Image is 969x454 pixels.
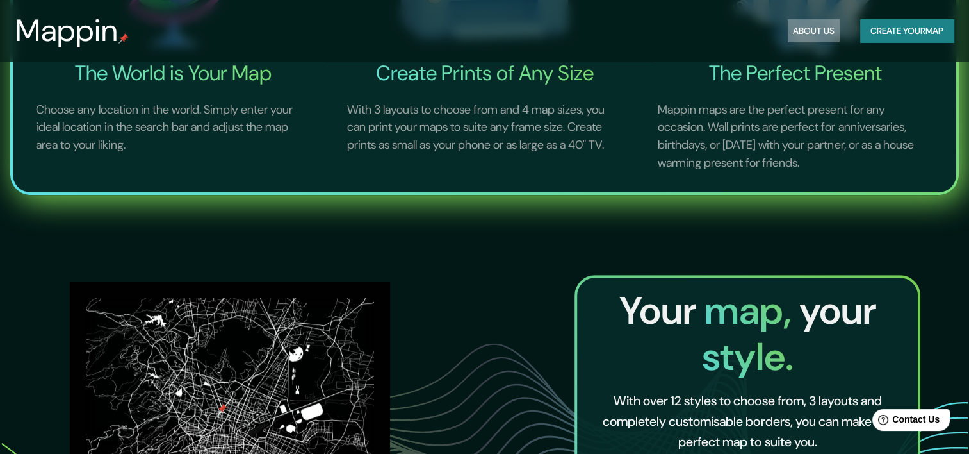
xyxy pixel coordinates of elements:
[642,60,949,86] h4: The Perfect Present
[702,332,794,382] span: style.
[20,86,327,170] p: Choose any location in the world. Simply enter your ideal location in the search bar and adjust t...
[587,288,908,380] h2: Your your
[15,13,118,49] h3: Mappin
[704,285,799,336] span: map,
[855,404,955,440] iframe: Help widget launcher
[332,86,638,170] p: With 3 layouts to choose from and 4 map sizes, you can print your maps to suite any frame size. C...
[118,33,129,44] img: mappin-pin
[20,60,327,86] h4: The World is Your Map
[598,391,897,452] h6: With over 12 styles to choose from, 3 layouts and completely customisable borders, you can make t...
[332,60,638,86] h4: Create Prints of Any Size
[642,86,949,187] p: Mappin maps are the perfect present for any occasion. Wall prints are perfect for anniversaries, ...
[860,19,954,43] button: Create yourmap
[788,19,840,43] button: About Us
